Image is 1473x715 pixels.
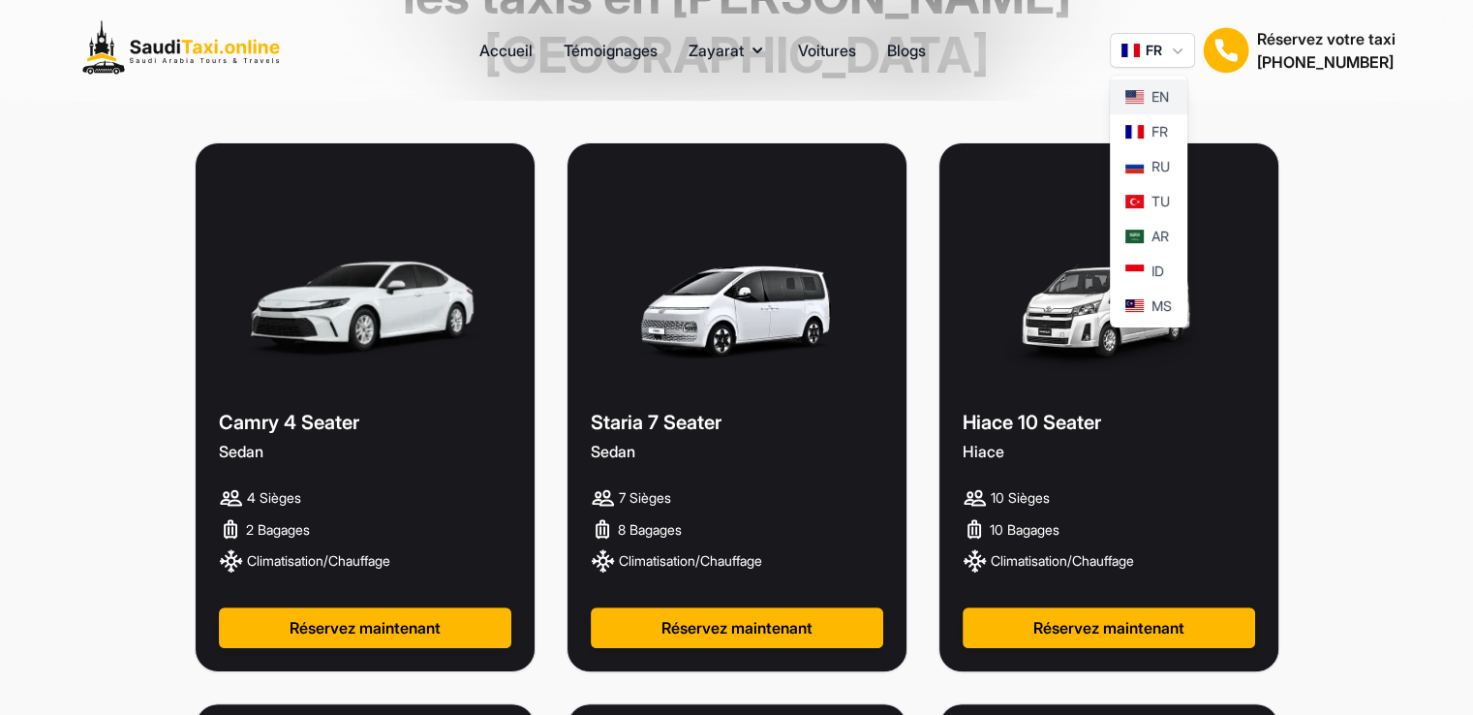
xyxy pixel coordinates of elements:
[1151,192,1170,211] span: TU
[247,551,390,571] span: Climatisation/Chauffage
[1151,122,1168,141] span: FR
[963,549,987,573] img: heater
[1151,262,1164,281] span: ID
[219,517,242,542] img: luggage
[1110,33,1195,68] button: FR
[479,39,533,62] a: Accueil
[247,488,301,508] span: 4 Sièges
[1203,27,1249,74] img: Réservez votre taxi
[1151,296,1172,316] span: MS
[990,520,1059,540] span: 10 Bagages
[591,440,883,463] p: Sedan
[963,409,1255,436] h4: Hiace 10 Seater
[1146,41,1162,60] span: FR
[1151,227,1169,246] span: AR
[887,39,926,62] a: Blogs
[1151,87,1169,107] span: EN
[219,486,243,510] img: seats
[1257,27,1396,50] h1: Réservez votre taxi
[591,486,615,510] img: seats
[591,607,883,648] button: Réservez maintenant
[963,440,1255,463] p: Hiace
[1257,27,1396,74] div: Réservez votre taxi
[564,39,658,62] a: Témoignages
[689,39,767,62] button: Zayarat
[591,549,615,573] img: heater
[1110,76,1187,327] div: FR
[219,607,511,648] button: Réservez maintenant
[242,248,486,374] img: Camry 4 Seater-profile
[996,248,1220,374] img: Hiace 10 Seater-profile
[619,551,762,571] span: Climatisation/Chauffage
[991,551,1134,571] span: Climatisation/Chauffage
[618,520,682,540] span: 8 Bagages
[1257,50,1396,74] h2: [PHONE_NUMBER]
[798,39,856,62] a: Voitures
[619,488,671,508] span: 7 Sièges
[219,549,243,573] img: heater
[591,409,883,436] h4: Staria 7 Seater
[1151,157,1170,176] span: RU
[963,607,1255,648] button: Réservez maintenant
[991,488,1050,508] span: 10 Sièges
[246,520,310,540] span: 2 Bagages
[219,409,511,436] h4: Camry 4 Seater
[963,486,987,510] img: seats
[963,517,986,542] img: luggage
[591,517,614,542] img: luggage
[625,248,848,374] img: Staria 7 Seater-profile
[77,16,294,85] img: Logo
[219,440,511,463] p: Sedan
